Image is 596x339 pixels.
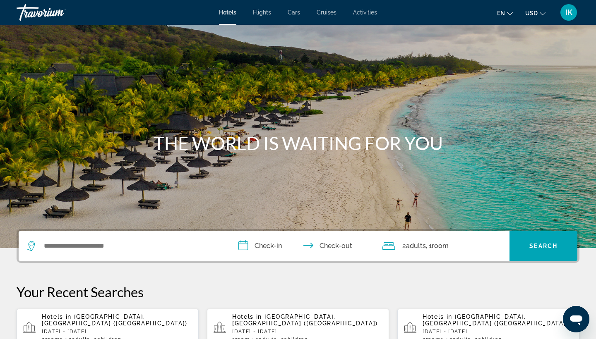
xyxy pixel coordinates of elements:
a: Activities [353,9,377,16]
button: Change currency [525,7,546,19]
span: en [497,10,505,17]
span: Hotels in [232,313,262,320]
span: IK [565,8,572,17]
p: [DATE] - [DATE] [423,329,573,334]
button: Travelers: 2 adults, 0 children [374,231,510,261]
a: Cruises [317,9,336,16]
button: Search [509,231,577,261]
a: Hotels [219,9,236,16]
span: Hotels in [423,313,452,320]
span: Room [432,242,449,250]
span: USD [525,10,538,17]
button: Check in and out dates [230,231,374,261]
button: User Menu [558,4,579,21]
a: Flights [253,9,271,16]
p: [DATE] - [DATE] [42,329,192,334]
div: Search widget [19,231,577,261]
button: Change language [497,7,513,19]
span: [GEOGRAPHIC_DATA], [GEOGRAPHIC_DATA] ([GEOGRAPHIC_DATA]) [232,313,378,327]
span: Adults [406,242,426,250]
p: [DATE] - [DATE] [232,329,382,334]
iframe: Button to launch messaging window [563,306,589,332]
span: 2 [402,240,426,252]
span: [GEOGRAPHIC_DATA], [GEOGRAPHIC_DATA] ([GEOGRAPHIC_DATA]) [42,313,187,327]
span: Search [529,243,558,249]
span: , 1 [426,240,449,252]
a: Cars [288,9,300,16]
a: Travorium [17,2,99,23]
h1: THE WORLD IS WAITING FOR YOU [143,132,453,154]
p: Your Recent Searches [17,284,579,300]
span: [GEOGRAPHIC_DATA], [GEOGRAPHIC_DATA] ([GEOGRAPHIC_DATA]) [423,313,568,327]
span: Hotels in [42,313,72,320]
